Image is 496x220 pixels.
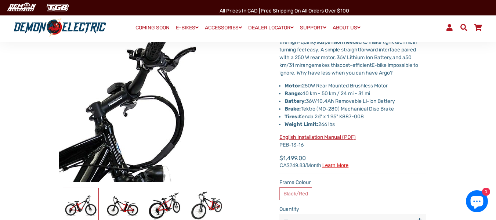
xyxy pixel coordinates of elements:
label: Frame Colour [279,178,426,186]
strong: Brake: [285,106,301,112]
span: All Prices in CAD | Free shipping on all orders over $100 [220,8,349,14]
span: 266 lbs [285,121,335,127]
label: Black/Red [279,187,312,200]
span: $1,499.00 [279,154,348,168]
span: W Rear Mounted Brushless Motor [311,83,388,89]
strong: Battery: [285,98,306,104]
strong: Range: [285,90,302,97]
a: E-BIKES [173,22,201,33]
span: a [392,54,395,61]
inbox-online-store-chat: Shopify online store chat [464,190,490,214]
span: Kenda 26" x 1.95" K887-008 [285,113,364,120]
a: English Installation Manual (PDF) [279,134,356,140]
span: makes this [314,62,340,68]
a: SUPPORT [297,22,329,33]
span: r [301,62,303,68]
a: ABOUT US [330,22,363,33]
span: Tektro (MD-280) Mechanical Disc Brake [285,106,394,112]
span: ange [303,62,314,68]
strong: Tires: [285,113,299,120]
img: Demon Electric logo [11,18,109,37]
span: cost-efficient [340,62,372,68]
span: PEB-13-16 [279,134,356,148]
label: Quantity [279,205,426,213]
img: Demon Electric [4,1,39,14]
span: suspension needed to make tight technical turning feel easy. A simple straightforward interface p... [279,39,417,61]
strong: Motor: [285,83,302,89]
a: ACCESSORIES [202,22,245,33]
span: 250 [285,83,388,89]
span: 40 km - 50 km / 24 mi - 31 mi [285,90,370,97]
img: TGB Canada [43,1,73,14]
a: COMING SOON [133,23,172,33]
span: 36V/10.4Ah Removable Li-ion Battery [285,98,395,104]
a: DEALER LOCATOR [246,22,296,33]
strong: Weight Limit: [285,121,318,127]
span: nd a [395,54,405,61]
